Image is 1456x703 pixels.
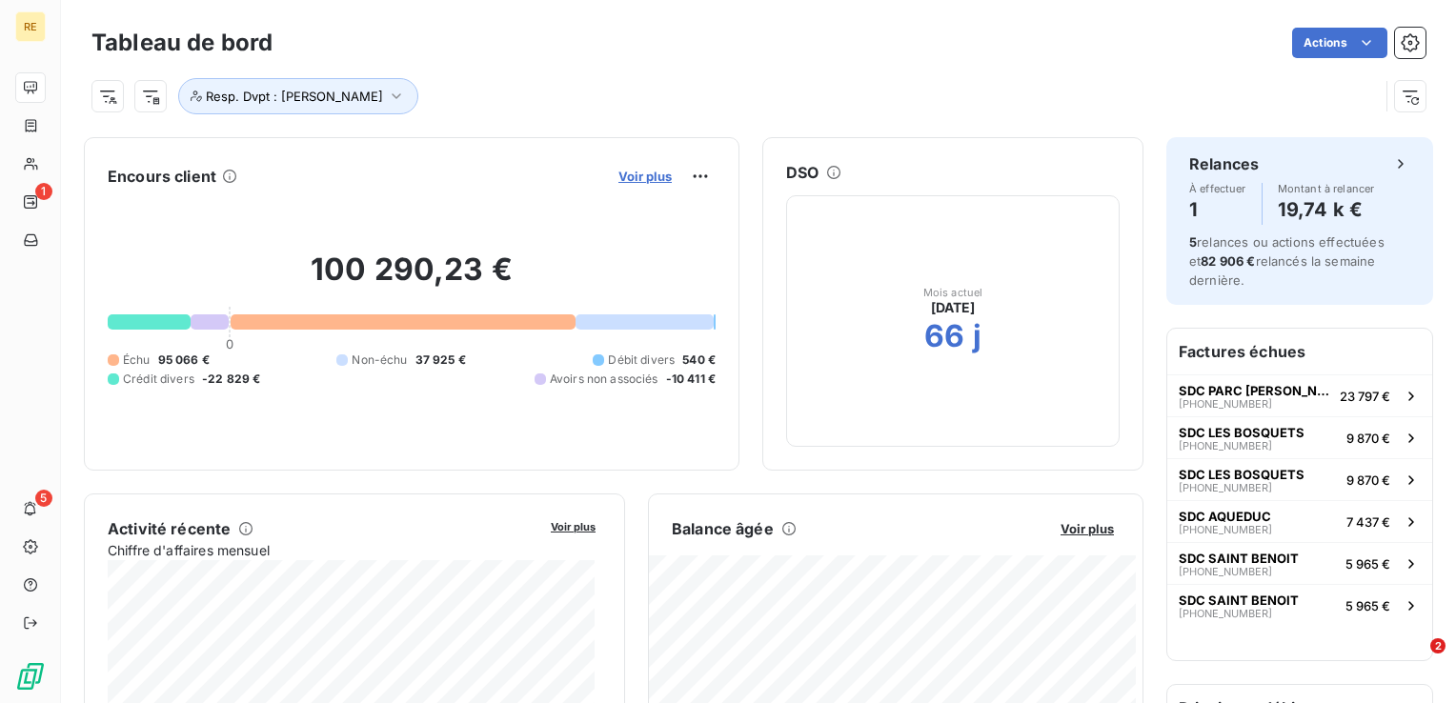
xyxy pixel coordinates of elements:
[1189,152,1259,175] h6: Relances
[123,371,194,388] span: Crédit divers
[178,78,418,114] button: Resp. Dvpt : [PERSON_NAME]
[618,169,672,184] span: Voir plus
[1179,425,1304,440] span: SDC LES BOSQUETS
[1391,638,1437,684] iframe: Intercom live chat
[1179,509,1271,524] span: SDC AQUEDUC
[123,351,151,369] span: Échu
[924,317,964,355] h2: 66
[1292,28,1387,58] button: Actions
[1167,329,1432,374] h6: Factures échues
[108,165,216,188] h6: Encours client
[1179,440,1272,452] span: [PHONE_NUMBER]
[672,517,774,540] h6: Balance âgée
[923,287,983,298] span: Mois actuel
[550,371,658,388] span: Avoirs non associés
[1179,551,1299,566] span: SDC SAINT BENOIT
[1278,183,1375,194] span: Montant à relancer
[35,490,52,507] span: 5
[786,161,819,184] h6: DSO
[1179,467,1304,482] span: SDC LES BOSQUETS
[1346,431,1390,446] span: 9 870 €
[1179,593,1299,608] span: SDC SAINT BENOIT
[1201,253,1255,269] span: 82 906 €
[551,520,596,533] span: Voir plus
[1179,383,1332,398] span: SDC PARC [PERSON_NAME]
[1179,608,1272,619] span: [PHONE_NUMBER]
[1167,458,1432,500] button: SDC LES BOSQUETS[PHONE_NUMBER]9 870 €
[545,517,601,534] button: Voir plus
[1345,556,1390,572] span: 5 965 €
[1430,638,1446,653] span: 2
[1345,598,1390,613] span: 5 965 €
[108,251,716,308] h2: 100 290,23 €
[1167,416,1432,458] button: SDC LES BOSQUETS[PHONE_NUMBER]9 870 €
[613,168,677,185] button: Voir plus
[1179,524,1272,535] span: [PHONE_NUMBER]
[666,371,716,388] span: -10 411 €
[206,89,383,104] span: Resp. Dvpt : [PERSON_NAME]
[1189,183,1246,194] span: À effectuer
[1167,542,1432,584] button: SDC SAINT BENOIT[PHONE_NUMBER]5 965 €
[1061,521,1114,536] span: Voir plus
[202,371,260,388] span: -22 829 €
[1278,194,1375,225] h4: 19,74 k €
[91,26,273,60] h3: Tableau de bord
[15,11,46,42] div: RE
[1346,514,1390,530] span: 7 437 €
[158,351,210,369] span: 95 066 €
[15,661,46,692] img: Logo LeanPay
[1179,482,1272,493] span: [PHONE_NUMBER]
[682,351,716,369] span: 540 €
[1340,389,1390,404] span: 23 797 €
[226,336,233,351] span: 0
[415,351,466,369] span: 37 925 €
[973,317,981,355] h2: j
[1189,194,1246,225] h4: 1
[1167,584,1432,626] button: SDC SAINT BENOIT[PHONE_NUMBER]5 965 €
[931,298,976,317] span: [DATE]
[352,351,407,369] span: Non-échu
[1167,374,1432,416] button: SDC PARC [PERSON_NAME][PHONE_NUMBER]23 797 €
[1189,234,1197,250] span: 5
[1179,398,1272,410] span: [PHONE_NUMBER]
[608,351,675,369] span: Débit divers
[108,540,537,560] span: Chiffre d'affaires mensuel
[35,183,52,200] span: 1
[108,517,231,540] h6: Activité récente
[1346,472,1390,488] span: 9 870 €
[1189,234,1385,288] span: relances ou actions effectuées et relancés la semaine dernière.
[1055,520,1120,537] button: Voir plus
[1167,500,1432,542] button: SDC AQUEDUC[PHONE_NUMBER]7 437 €
[1179,566,1272,577] span: [PHONE_NUMBER]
